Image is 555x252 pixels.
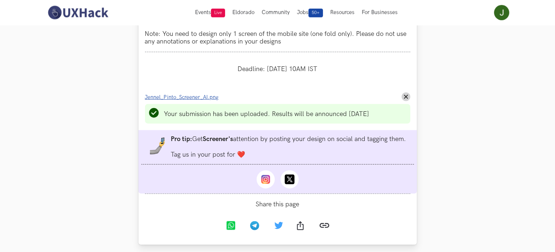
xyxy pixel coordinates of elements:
img: Whatsapp [226,221,235,230]
a: Whatsapp [220,216,244,237]
img: Share [297,221,303,230]
strong: Pro tip: [171,135,192,143]
a: Copy link [314,215,335,238]
li: Get attention by posting your design on social and tagging them. Tag us in your post for ❤️ [171,135,406,158]
span: 50+ [308,9,323,17]
span: Jennel_Pinto_Screener_AI.png [145,94,219,100]
div: Deadline: [DATE] 10AM IST [145,59,410,79]
a: Share [290,216,314,237]
span: Share this page [145,201,410,208]
img: mobile-in-hand.png [149,137,166,155]
img: Telegram [250,221,259,230]
img: UXHack-logo.png [46,5,110,20]
li: Your submission has been uploaded. Results will be announced [DATE] [164,110,369,118]
img: Your profile pic [494,5,509,20]
strong: Screener's [203,135,233,143]
a: Jennel_Pinto_Screener_AI.png [145,93,223,101]
span: Live [211,9,225,17]
a: Telegram [244,216,268,237]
